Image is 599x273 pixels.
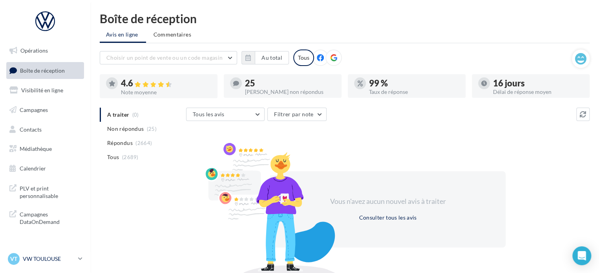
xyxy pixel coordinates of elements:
[320,196,455,207] div: Vous n'avez aucun nouvel avis à traiter
[5,82,86,99] a: Visibilité en ligne
[5,206,86,229] a: Campagnes DataOnDemand
[245,89,335,95] div: [PERSON_NAME] non répondus
[20,67,65,73] span: Boîte de réception
[10,255,17,263] span: VT
[100,51,237,64] button: Choisir un point de vente ou un code magasin
[20,183,81,200] span: PLV et print personnalisable
[107,153,119,161] span: Tous
[241,51,289,64] button: Au total
[493,89,583,95] div: Délai de réponse moyen
[20,106,48,113] span: Campagnes
[5,160,86,177] a: Calendrier
[20,47,48,54] span: Opérations
[5,141,86,157] a: Médiathèque
[147,126,157,132] span: (25)
[369,79,459,88] div: 99 %
[572,246,591,265] div: Open Intercom Messenger
[356,213,420,222] button: Consulter tous les avis
[107,125,144,133] span: Non répondus
[121,90,211,95] div: Note moyenne
[255,51,289,64] button: Au total
[6,251,84,266] a: VT VW TOULOUSE
[107,139,133,147] span: Répondus
[23,255,75,263] p: VW TOULOUSE
[369,89,459,95] div: Taux de réponse
[5,62,86,79] a: Boîte de réception
[5,180,86,203] a: PLV et print personnalisable
[122,154,139,160] span: (2689)
[5,42,86,59] a: Opérations
[20,209,81,226] span: Campagnes DataOnDemand
[186,108,265,121] button: Tous les avis
[267,108,327,121] button: Filtrer par note
[153,31,191,38] span: Commentaires
[20,145,52,152] span: Médiathèque
[100,13,590,24] div: Boîte de réception
[21,87,63,93] span: Visibilité en ligne
[245,79,335,88] div: 25
[293,49,314,66] div: Tous
[493,79,583,88] div: 16 jours
[106,54,223,61] span: Choisir un point de vente ou un code magasin
[20,165,46,172] span: Calendrier
[193,111,225,117] span: Tous les avis
[5,121,86,138] a: Contacts
[121,79,211,88] div: 4.6
[5,102,86,118] a: Campagnes
[20,126,42,132] span: Contacts
[135,140,152,146] span: (2664)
